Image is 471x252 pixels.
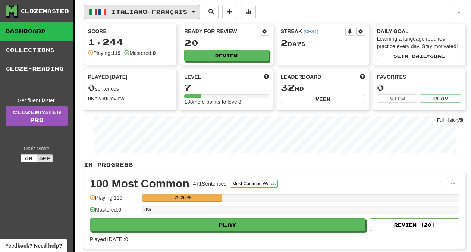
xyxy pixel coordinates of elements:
[90,236,128,242] span: Played [DATE]: 0
[88,37,172,47] div: 1,244
[84,5,200,19] button: Italiano/Français
[88,83,172,93] div: sentences
[184,83,269,92] div: 7
[377,94,418,103] button: View
[241,5,256,19] button: More stats
[304,29,318,34] a: (CEST)
[88,82,95,93] span: 0
[90,178,189,189] div: 100 Most Common
[184,50,269,61] button: Review
[281,82,295,93] span: 32
[377,28,461,35] div: Daily Goal
[360,73,365,81] span: This week in points, UTC
[6,106,68,126] a: ClozemasterPro
[153,50,156,56] strong: 0
[377,35,461,50] div: Learning a language requires practice every day. Stay motivated!
[184,38,269,47] div: 20
[88,28,172,35] div: Score
[222,5,237,19] button: Add sentence to collection
[281,73,321,81] span: Leaderboard
[90,218,365,231] button: Play
[281,38,365,48] div: Day s
[112,9,188,15] span: Italiano / Français
[104,96,107,102] strong: 0
[21,154,37,162] button: On
[144,194,222,202] div: 25.265%
[264,73,269,81] span: Score more points to level up
[377,52,461,60] button: Seta dailygoal
[112,50,120,56] strong: 119
[88,95,172,102] div: New / Review
[88,49,120,57] div: Playing:
[90,206,138,218] div: Mastered: 0
[377,83,461,92] div: 0
[6,97,68,104] div: Get fluent faster.
[281,83,365,93] div: nd
[420,94,461,103] button: Play
[88,73,128,81] span: Played [DATE]
[230,180,278,188] button: Most Common Words
[377,73,461,81] div: Favorites
[405,53,430,59] span: a daily
[6,145,68,152] div: Dark Mode
[37,154,53,162] button: Off
[281,28,345,35] div: Streak
[124,49,156,57] div: Mastered:
[184,28,260,35] div: Ready for Review
[5,242,62,249] span: Open feedback widget
[370,218,459,231] button: Review (20)
[84,161,465,168] p: In Progress
[204,5,219,19] button: Search sentences
[21,7,69,15] div: Clozemaster
[435,116,465,124] button: Full History
[184,73,201,81] span: Level
[281,37,288,48] span: 2
[193,180,227,187] div: 471 Sentences
[184,98,269,106] div: 188 more points to level 8
[281,95,365,103] button: View
[90,194,138,206] div: Playing: 119
[88,96,91,102] strong: 0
